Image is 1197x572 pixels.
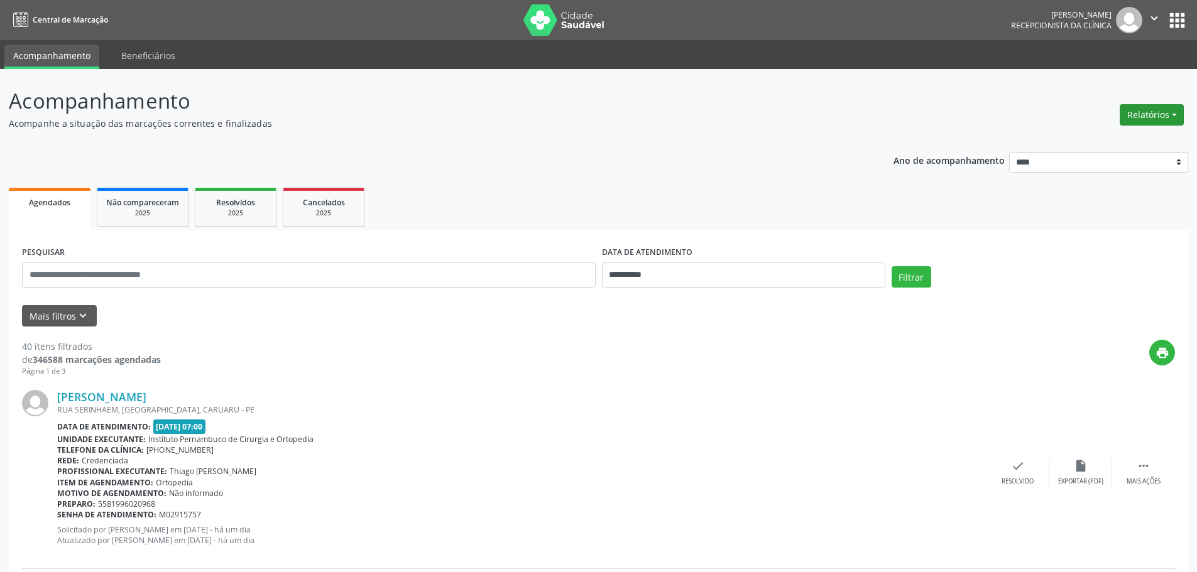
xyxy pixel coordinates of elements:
[106,208,179,218] div: 2025
[76,309,90,323] i: keyboard_arrow_down
[148,434,314,445] span: Instituto Pernambuco de Cirurgia e Ortopedia
[170,466,256,477] span: Thiago [PERSON_NAME]
[4,45,99,69] a: Acompanhamento
[602,243,692,262] label: DATA DE ATENDIMENTO
[57,390,146,404] a: [PERSON_NAME]
[57,509,156,520] b: Senha de atendimento:
[1074,459,1088,473] i: insert_drive_file
[146,445,214,455] span: [PHONE_NUMBER]
[29,197,70,208] span: Agendados
[57,445,144,455] b: Telefone da clínica:
[1011,459,1025,473] i: check
[22,366,161,377] div: Página 1 de 3
[1011,9,1112,20] div: [PERSON_NAME]
[22,340,161,353] div: 40 itens filtrados
[1137,459,1151,473] i: 
[9,117,834,130] p: Acompanhe a situação das marcações correntes e finalizadas
[1120,104,1184,126] button: Relatórios
[57,455,79,466] b: Rede:
[1116,7,1142,33] img: img
[112,45,184,67] a: Beneficiários
[156,477,193,488] span: Ortopedia
[57,499,96,509] b: Preparo:
[892,266,931,288] button: Filtrar
[292,208,355,218] div: 2025
[57,466,167,477] b: Profissional executante:
[1011,20,1112,31] span: Recepcionista da clínica
[22,353,161,366] div: de
[57,524,987,546] p: Solicitado por [PERSON_NAME] em [DATE] - há um dia Atualizado por [PERSON_NAME] em [DATE] - há um...
[33,14,108,25] span: Central de Marcação
[82,455,128,466] span: Credenciada
[159,509,201,520] span: M02915757
[33,353,161,365] strong: 346588 marcações agendadas
[22,390,48,416] img: img
[153,419,206,434] span: [DATE] 07:00
[22,305,97,327] button: Mais filtroskeyboard_arrow_down
[98,499,155,509] span: 5581996020968
[894,152,1005,168] p: Ano de acompanhamento
[216,197,255,208] span: Resolvidos
[57,404,987,415] div: RUA SERINHAEM, [GEOGRAPHIC_DATA], CARUARU - PE
[57,434,146,445] b: Unidade executante:
[1166,9,1188,31] button: apps
[9,9,108,30] a: Central de Marcação
[57,488,167,499] b: Motivo de agendamento:
[303,197,345,208] span: Cancelados
[22,243,65,262] label: PESQUISAR
[1142,7,1166,33] button: 
[57,421,151,432] b: Data de atendimento:
[1127,477,1161,486] div: Mais ações
[9,85,834,117] p: Acompanhamento
[1149,340,1175,365] button: print
[106,197,179,208] span: Não compareceram
[1058,477,1103,486] div: Exportar (PDF)
[169,488,223,499] span: Não informado
[204,208,267,218] div: 2025
[57,477,153,488] b: Item de agendamento:
[1156,346,1169,360] i: print
[1147,11,1161,25] i: 
[1002,477,1034,486] div: Resolvido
